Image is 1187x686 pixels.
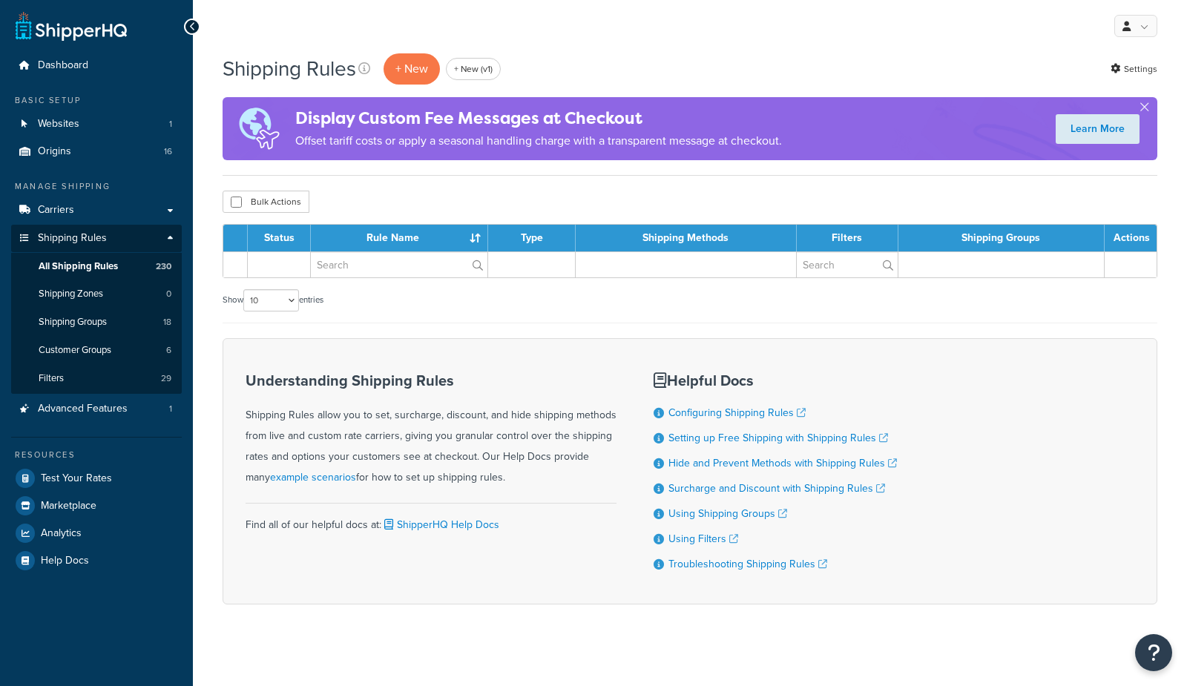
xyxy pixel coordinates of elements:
a: Settings [1111,59,1157,79]
span: Test Your Rates [41,472,112,485]
li: Shipping Groups [11,309,182,336]
li: Shipping Zones [11,280,182,308]
li: Origins [11,138,182,165]
th: Type [488,225,576,251]
h3: Helpful Docs [654,372,897,389]
span: Customer Groups [39,344,111,357]
li: Websites [11,111,182,138]
img: duties-banner-06bc72dcb5fe05cb3f9472aba00be2ae8eb53ab6f0d8bb03d382ba314ac3c341.png [223,97,295,160]
a: Dashboard [11,52,182,79]
p: + New [384,53,440,84]
h3: Understanding Shipping Rules [246,372,616,389]
span: Origins [38,145,71,158]
div: Manage Shipping [11,180,182,193]
span: 16 [164,145,172,158]
a: Advanced Features 1 [11,395,182,423]
span: Shipping Groups [39,316,107,329]
span: 230 [156,260,171,273]
span: Websites [38,118,79,131]
a: Surcharge and Discount with Shipping Rules [668,481,885,496]
a: + New (v1) [446,58,501,80]
a: Analytics [11,520,182,547]
th: Rule Name [311,225,488,251]
label: Show entries [223,289,323,311]
span: 1 [169,118,172,131]
a: All Shipping Rules 230 [11,253,182,280]
a: Setting up Free Shipping with Shipping Rules [668,430,888,446]
span: 6 [166,344,171,357]
a: Using Shipping Groups [668,506,787,521]
a: Filters 29 [11,365,182,392]
a: example scenarios [270,469,356,485]
span: Dashboard [38,59,88,72]
a: Websites 1 [11,111,182,138]
div: Resources [11,449,182,461]
li: Shipping Rules [11,225,182,394]
th: Status [248,225,311,251]
h4: Display Custom Fee Messages at Checkout [295,106,782,131]
span: All Shipping Rules [39,260,118,273]
th: Shipping Methods [576,225,797,251]
span: 0 [166,288,171,300]
span: Shipping Rules [38,232,107,245]
th: Shipping Groups [898,225,1105,251]
li: Advanced Features [11,395,182,423]
span: Help Docs [41,555,89,567]
button: Bulk Actions [223,191,309,213]
select: Showentries [243,289,299,311]
a: Test Your Rates [11,465,182,492]
a: Using Filters [668,531,738,547]
input: Search [797,252,898,277]
a: Origins 16 [11,138,182,165]
span: Filters [39,372,64,385]
a: Learn More [1056,114,1140,144]
th: Actions [1105,225,1157,251]
span: Shipping Zones [39,288,103,300]
h1: Shipping Rules [223,54,356,83]
li: Filters [11,365,182,392]
a: Shipping Rules [11,225,182,252]
a: Troubleshooting Shipping Rules [668,556,827,572]
span: Analytics [41,527,82,540]
a: Hide and Prevent Methods with Shipping Rules [668,455,897,471]
span: 1 [169,403,172,415]
a: Shipping Zones 0 [11,280,182,308]
li: Customer Groups [11,337,182,364]
div: Shipping Rules allow you to set, surcharge, discount, and hide shipping methods from live and cus... [246,372,616,488]
span: Marketplace [41,500,96,512]
div: Basic Setup [11,94,182,107]
a: Marketplace [11,492,182,519]
input: Search [311,252,487,277]
span: 29 [161,372,171,385]
a: Customer Groups 6 [11,337,182,364]
a: Help Docs [11,547,182,574]
a: Carriers [11,197,182,224]
div: Find all of our helpful docs at: [246,503,616,535]
th: Filters [797,225,898,251]
li: All Shipping Rules [11,253,182,280]
span: Carriers [38,204,74,217]
span: Advanced Features [38,403,128,415]
a: ShipperHQ Help Docs [381,517,499,532]
button: Open Resource Center [1135,634,1172,671]
a: ShipperHQ Home [16,11,127,41]
p: Offset tariff costs or apply a seasonal handling charge with a transparent message at checkout. [295,131,782,151]
a: Configuring Shipping Rules [668,405,806,420]
a: Shipping Groups 18 [11,309,182,336]
span: 18 [163,316,171,329]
